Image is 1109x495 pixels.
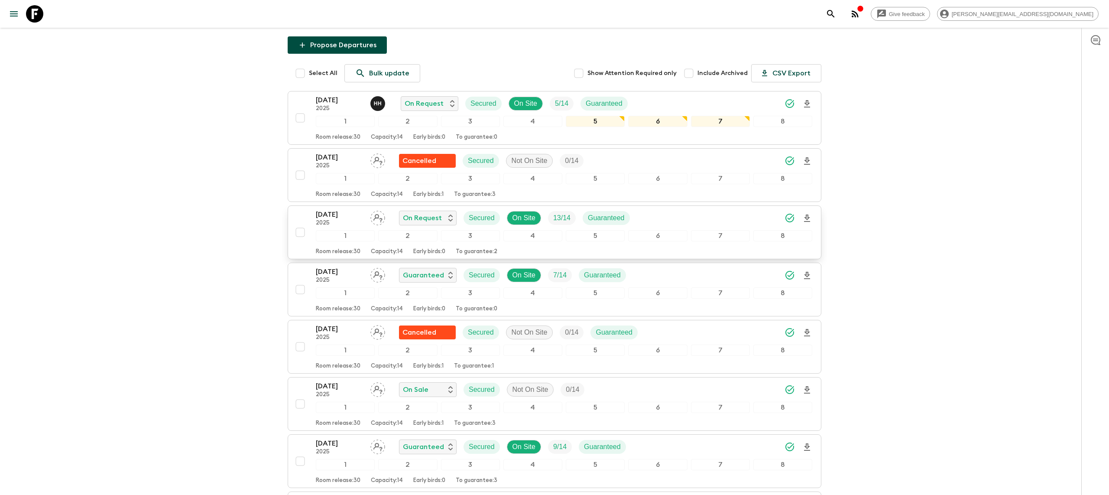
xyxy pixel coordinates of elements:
[370,99,387,106] span: Hicham Hadida
[378,345,437,356] div: 2
[588,213,625,223] p: Guaranteed
[469,213,495,223] p: Secured
[565,327,578,338] p: 0 / 14
[316,391,363,398] p: 2025
[469,384,495,395] p: Secured
[691,459,750,470] div: 7
[316,438,363,449] p: [DATE]
[288,434,821,488] button: [DATE]2025Assign pack leaderGuaranteedSecuredOn SiteTrip FillGuaranteed12345678Room release:30Cap...
[802,156,812,166] svg: Download Onboarding
[512,384,548,395] p: Not On Site
[456,477,497,484] p: To guarantee: 3
[378,116,437,127] div: 2
[369,68,409,78] p: Bulk update
[413,363,444,370] p: Early birds: 1
[584,270,621,280] p: Guaranteed
[468,156,494,166] p: Secured
[288,148,821,202] button: [DATE]2025Assign pack leaderFlash Pack cancellationSecuredNot On SiteTrip Fill12345678Room releas...
[374,100,382,107] p: H H
[691,230,750,241] div: 7
[507,268,541,282] div: On Site
[503,402,562,413] div: 4
[316,277,363,284] p: 2025
[507,211,541,225] div: On Site
[403,270,444,280] p: Guaranteed
[456,306,497,313] p: To guarantee: 0
[456,134,497,141] p: To guarantee: 0
[288,377,821,431] button: [DATE]2025Assign pack leaderOn SaleSecuredNot On SiteTrip Fill12345678Room release:30Capacity:14E...
[566,384,579,395] p: 0 / 14
[371,248,403,255] p: Capacity: 14
[371,191,403,198] p: Capacity: 14
[399,326,456,339] div: Flash Pack cancellation
[785,327,795,338] svg: Synced Successfully
[802,385,812,395] svg: Download Onboarding
[561,383,584,397] div: Trip Fill
[316,363,360,370] p: Room release: 30
[378,459,437,470] div: 2
[316,306,360,313] p: Room release: 30
[413,191,444,198] p: Early birds: 1
[566,287,625,299] div: 5
[371,306,403,313] p: Capacity: 14
[288,91,821,145] button: [DATE]2025Hicham HadidaOn RequestSecuredOn SiteTrip FillGuaranteed12345678Room release:30Capacity...
[464,211,500,225] div: Secured
[316,420,360,427] p: Room release: 30
[470,98,496,109] p: Secured
[560,326,584,339] div: Trip Fill
[753,459,812,470] div: 8
[548,440,572,454] div: Trip Fill
[441,459,500,470] div: 3
[553,270,567,280] p: 7 / 14
[403,442,444,452] p: Guaranteed
[288,36,387,54] button: Propose Departures
[947,11,1098,17] span: [PERSON_NAME][EMAIL_ADDRESS][DOMAIN_NAME]
[802,270,812,281] svg: Download Onboarding
[316,334,363,341] p: 2025
[553,442,567,452] p: 9 / 14
[691,345,750,356] div: 7
[785,213,795,223] svg: Synced Successfully
[316,287,375,299] div: 1
[753,402,812,413] div: 8
[785,270,795,280] svg: Synced Successfully
[402,156,436,166] p: Cancelled
[565,156,578,166] p: 0 / 14
[507,383,554,397] div: Not On Site
[413,477,445,484] p: Early birds: 0
[802,328,812,338] svg: Download Onboarding
[509,97,543,111] div: On Site
[316,267,363,277] p: [DATE]
[464,383,500,397] div: Secured
[371,477,403,484] p: Capacity: 14
[378,402,437,413] div: 2
[566,173,625,184] div: 5
[316,248,360,255] p: Room release: 30
[405,98,444,109] p: On Request
[503,345,562,356] div: 4
[628,287,687,299] div: 6
[628,116,687,127] div: 6
[566,459,625,470] div: 5
[553,213,571,223] p: 13 / 14
[512,270,535,280] p: On Site
[441,116,500,127] div: 3
[371,420,403,427] p: Capacity: 14
[378,230,437,241] div: 2
[628,459,687,470] div: 6
[785,384,795,395] svg: Synced Successfully
[463,326,499,339] div: Secured
[587,69,677,78] span: Show Attention Required only
[937,7,1099,21] div: [PERSON_NAME][EMAIL_ADDRESS][DOMAIN_NAME]
[753,287,812,299] div: 8
[753,116,812,127] div: 8
[370,96,387,111] button: HH
[370,442,385,449] span: Assign pack leader
[514,98,537,109] p: On Site
[464,440,500,454] div: Secured
[316,477,360,484] p: Room release: 30
[584,442,621,452] p: Guaranteed
[370,328,385,335] span: Assign pack leader
[316,459,375,470] div: 1
[403,213,442,223] p: On Request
